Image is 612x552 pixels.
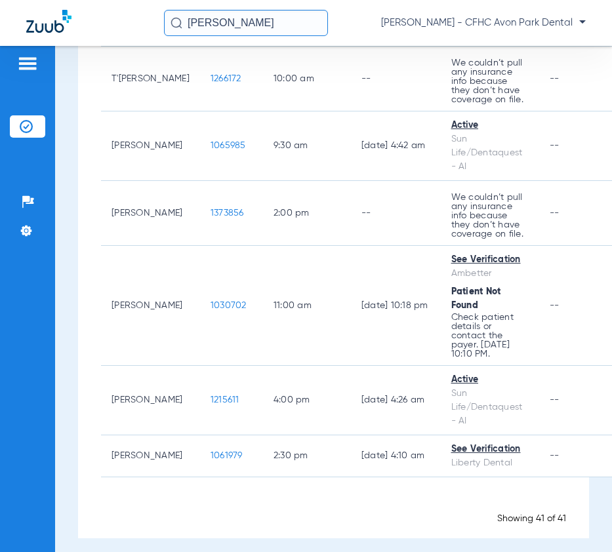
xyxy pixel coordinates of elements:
td: T'[PERSON_NAME] [101,47,200,111]
span: -- [550,395,560,404]
td: 4:00 PM [263,366,351,435]
td: -- [351,47,441,111]
div: Active [451,119,529,132]
td: [PERSON_NAME] [101,246,200,366]
span: 1065985 [211,141,246,150]
div: Active [451,373,529,387]
img: Search Icon [171,17,182,29]
td: 10:00 AM [263,47,351,111]
div: Sun Life/Dentaquest - AI [451,132,529,174]
td: [PERSON_NAME] [101,366,200,435]
p: Check patient details or contact the payer. [DATE] 10:10 PM. [451,313,529,359]
span: -- [550,141,560,150]
img: hamburger-icon [17,56,38,71]
td: -- [351,181,441,246]
span: -- [550,451,560,460]
span: 1030702 [211,301,247,310]
div: See Verification [451,443,529,456]
div: See Verification [451,253,529,267]
td: [PERSON_NAME] [101,181,200,246]
span: Showing 41 of 41 [497,514,566,523]
div: Liberty Dental [451,456,529,470]
td: [DATE] 4:42 AM [351,111,441,181]
p: We couldn’t pull any insurance info because they don’t have coverage on file. [451,193,529,239]
span: -- [550,208,560,218]
div: Sun Life/Dentaquest - AI [451,387,529,428]
span: 1266172 [211,74,241,83]
td: 2:30 PM [263,435,351,477]
img: Zuub Logo [26,10,71,33]
iframe: Chat Widget [546,489,612,552]
td: [DATE] 10:18 PM [351,246,441,366]
span: -- [550,301,560,310]
span: 1061979 [211,451,243,460]
span: 1373856 [211,208,244,218]
div: Ambetter [451,267,529,281]
td: [PERSON_NAME] [101,435,200,477]
td: [DATE] 4:26 AM [351,366,441,435]
span: Patient Not Found [451,287,501,310]
p: We couldn’t pull any insurance info because they don’t have coverage on file. [451,58,529,104]
td: 11:00 AM [263,246,351,366]
td: 2:00 PM [263,181,351,246]
span: 1215611 [211,395,239,404]
td: [PERSON_NAME] [101,111,200,181]
span: -- [550,74,560,83]
td: 9:30 AM [263,111,351,181]
input: Search for patients [164,10,328,36]
span: [PERSON_NAME] - CFHC Avon Park Dental [381,16,586,30]
td: [DATE] 4:10 AM [351,435,441,477]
